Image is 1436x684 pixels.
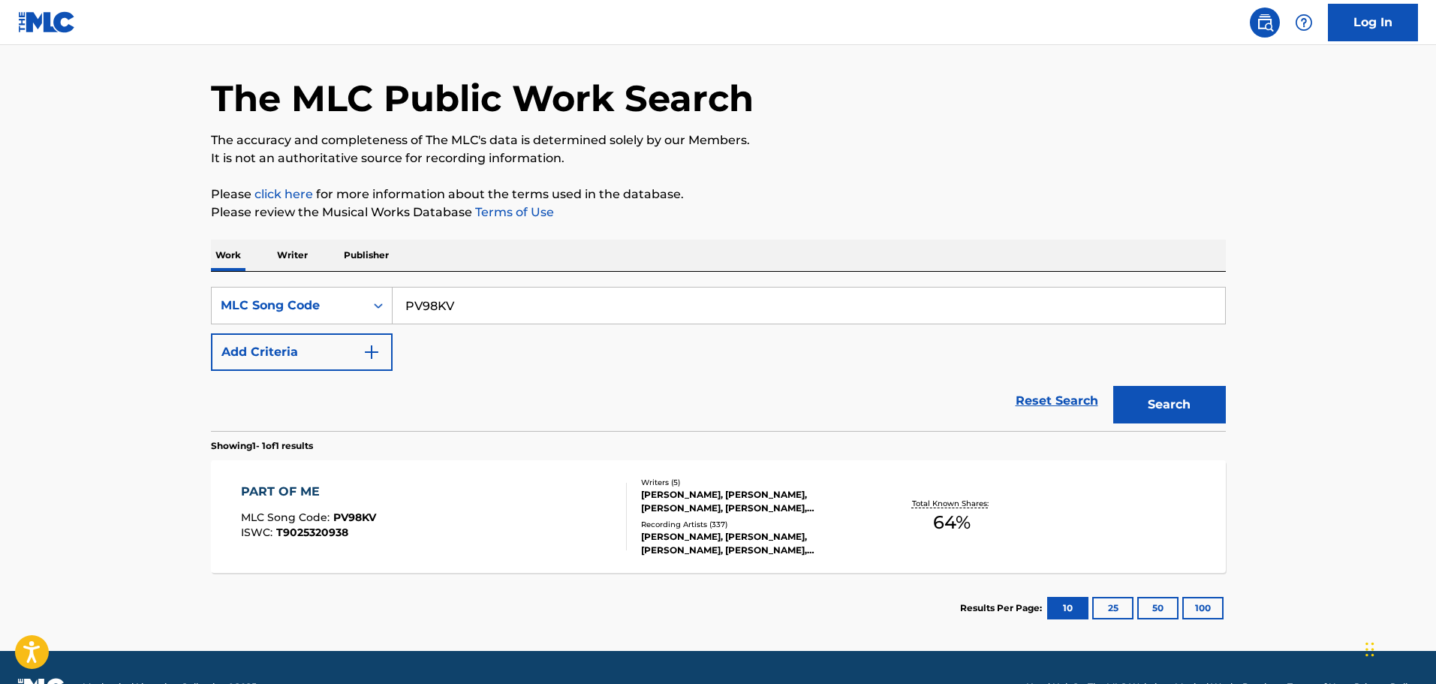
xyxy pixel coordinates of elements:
[641,530,868,557] div: [PERSON_NAME], [PERSON_NAME], [PERSON_NAME], [PERSON_NAME], [PERSON_NAME], [PERSON_NAME], [PERSON...
[241,526,276,539] span: ISWC :
[211,460,1226,573] a: PART OF MEMLC Song Code:PV98KVISWC:T9025320938Writers (5)[PERSON_NAME], [PERSON_NAME], [PERSON_NA...
[1113,386,1226,423] button: Search
[1365,627,1374,672] div: Drag
[211,76,754,121] h1: The MLC Public Work Search
[241,511,333,524] span: MLC Song Code :
[1250,8,1280,38] a: Public Search
[211,333,393,371] button: Add Criteria
[211,131,1226,149] p: The accuracy and completeness of The MLC's data is determined solely by our Members.
[272,240,312,271] p: Writer
[1182,597,1224,619] button: 100
[211,439,313,453] p: Showing 1 - 1 of 1 results
[211,203,1226,221] p: Please review the Musical Works Database
[933,509,971,536] span: 64 %
[1256,14,1274,32] img: search
[333,511,376,524] span: PV98KV
[641,488,868,515] div: [PERSON_NAME], [PERSON_NAME], [PERSON_NAME], [PERSON_NAME], [PERSON_NAME]
[18,11,76,33] img: MLC Logo
[211,185,1226,203] p: Please for more information about the terms used in the database.
[1328,4,1418,41] a: Log In
[960,601,1046,615] p: Results Per Page:
[254,187,313,201] a: click here
[1361,612,1436,684] iframe: Chat Widget
[211,149,1226,167] p: It is not an authoritative source for recording information.
[363,343,381,361] img: 9d2ae6d4665cec9f34b9.svg
[1008,384,1106,417] a: Reset Search
[339,240,393,271] p: Publisher
[1047,597,1088,619] button: 10
[221,297,356,315] div: MLC Song Code
[472,205,554,219] a: Terms of Use
[211,287,1226,431] form: Search Form
[912,498,992,509] p: Total Known Shares:
[1092,597,1133,619] button: 25
[1295,14,1313,32] img: help
[641,477,868,488] div: Writers ( 5 )
[641,519,868,530] div: Recording Artists ( 337 )
[211,240,245,271] p: Work
[1137,597,1179,619] button: 50
[241,483,376,501] div: PART OF ME
[276,526,348,539] span: T9025320938
[1289,8,1319,38] div: Help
